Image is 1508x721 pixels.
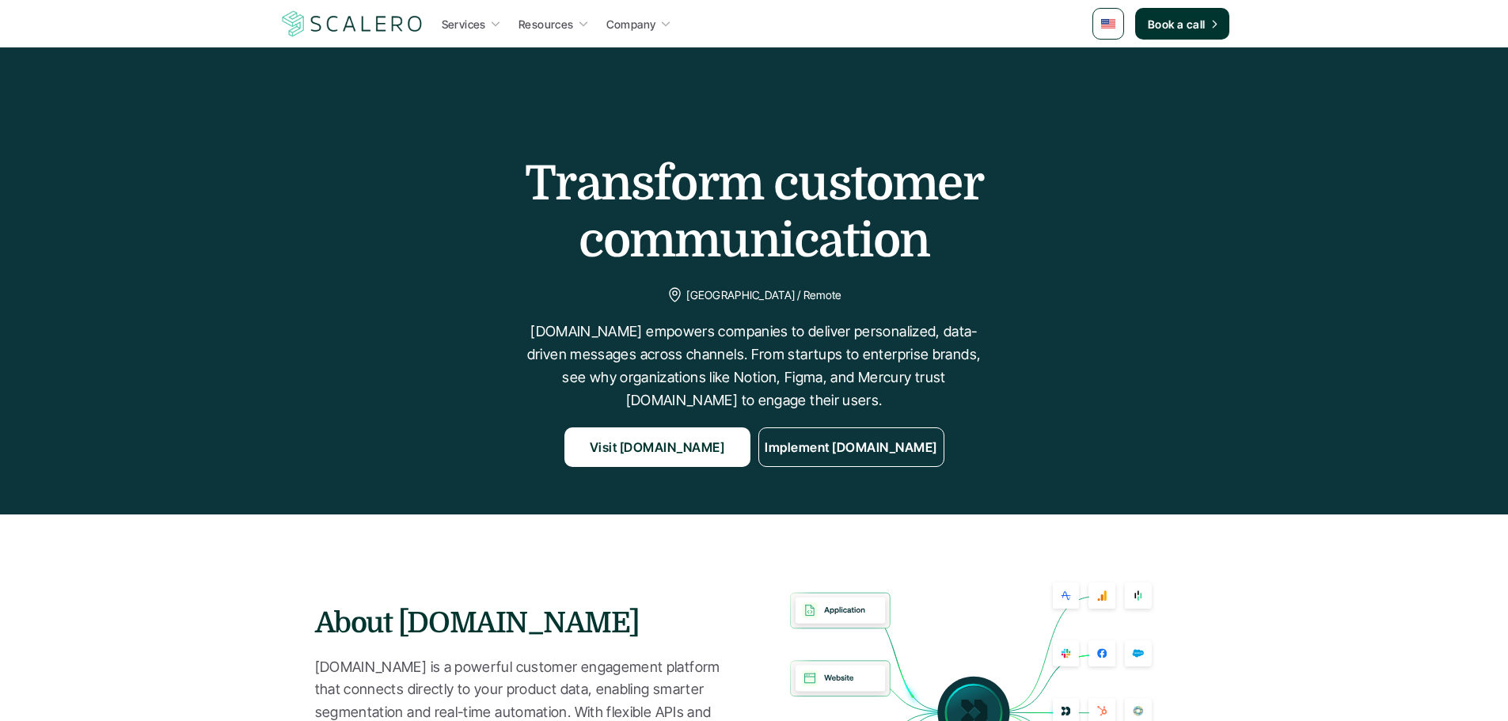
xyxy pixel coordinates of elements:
p: [DOMAIN_NAME] empowers companies to deliver personalized, data-driven messages across channels. F... [517,321,992,412]
img: Scalero company logo [279,9,425,39]
h3: About [DOMAIN_NAME] [315,604,754,643]
p: Resources [518,16,574,32]
p: Visit [DOMAIN_NAME] [590,438,724,458]
p: Company [606,16,656,32]
p: Implement [DOMAIN_NAME] [765,438,936,458]
a: Implement [DOMAIN_NAME] [758,427,944,467]
a: Book a call [1135,8,1229,40]
h1: Transform customer communication [359,155,1150,269]
a: Visit [DOMAIN_NAME] [564,427,750,467]
p: [GEOGRAPHIC_DATA] / Remote [686,285,841,305]
p: Book a call [1148,16,1206,32]
p: Services [442,16,486,32]
a: Scalero company logo [279,9,425,38]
